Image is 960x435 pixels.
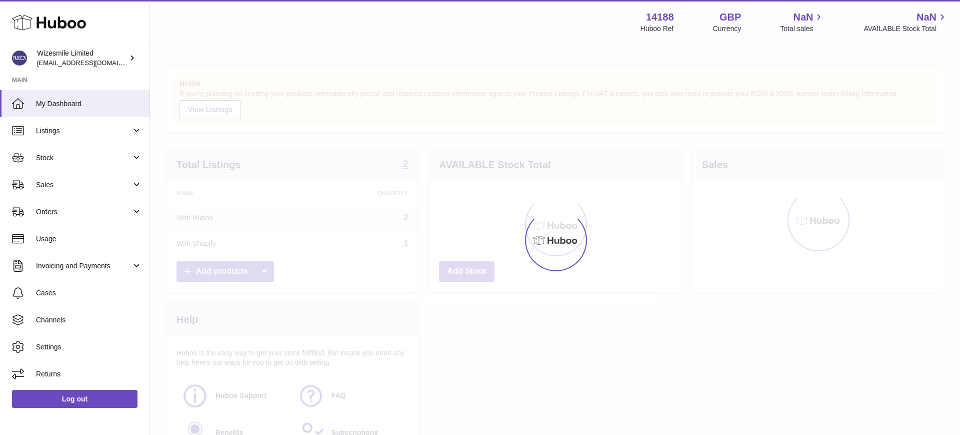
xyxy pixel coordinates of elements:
span: NaN [916,11,936,24]
span: [EMAIL_ADDRESS][DOMAIN_NAME] [37,59,147,67]
span: Returns [36,369,142,379]
span: Settings [36,342,142,352]
strong: 14188 [646,11,674,24]
div: Currency [713,24,741,34]
span: NaN [793,11,813,24]
span: Cases [36,288,142,298]
div: Wizesmile Limited [37,49,127,68]
strong: GBP [719,11,741,24]
a: NaN Total sales [780,11,824,34]
div: Huboo Ref [640,24,674,34]
span: Stock [36,153,131,163]
span: Total sales [780,24,824,34]
span: Listings [36,126,131,136]
span: Orders [36,207,131,217]
span: Channels [36,315,142,325]
span: Usage [36,234,142,244]
span: AVAILABLE Stock Total [863,24,948,34]
span: Sales [36,180,131,190]
a: NaN AVAILABLE Stock Total [863,11,948,34]
a: Log out [12,390,137,408]
img: internalAdmin-14188@internal.huboo.com [12,51,27,66]
span: My Dashboard [36,99,142,109]
span: Invoicing and Payments [36,261,131,271]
